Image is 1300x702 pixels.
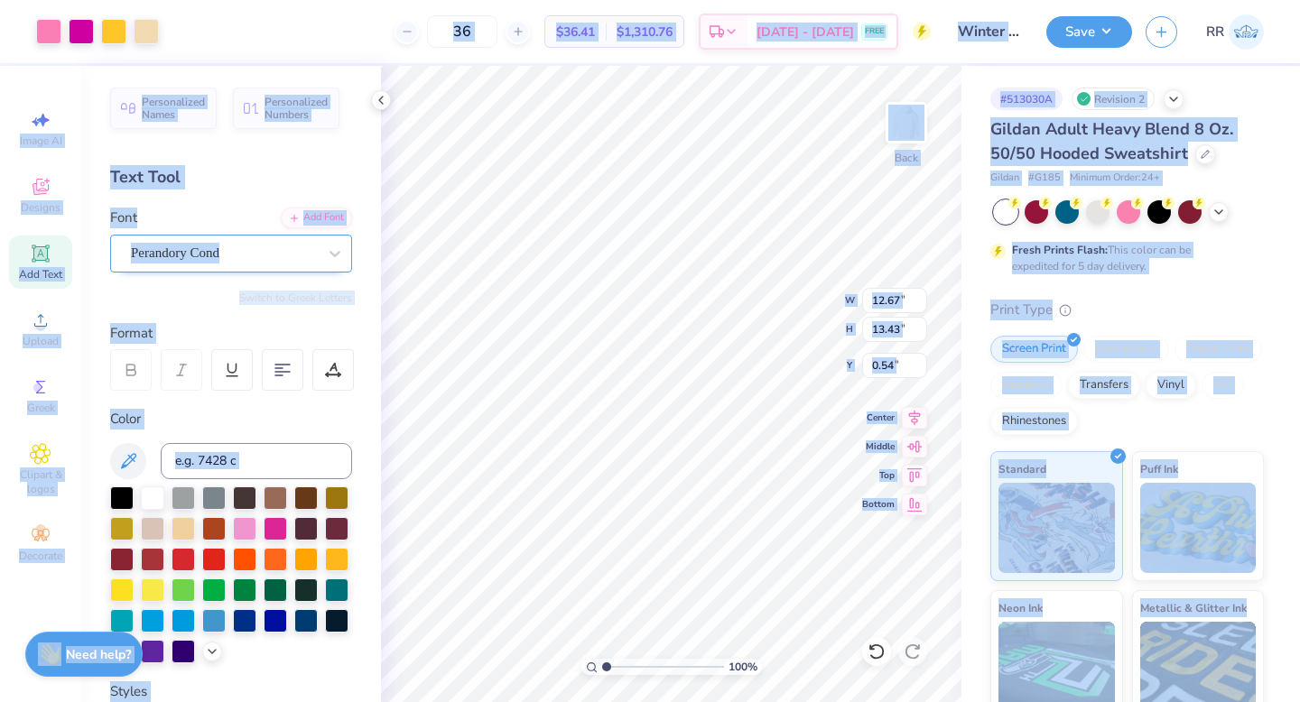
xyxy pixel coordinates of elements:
[110,165,352,189] div: Text Tool
[1206,22,1224,42] span: RR
[862,411,895,424] span: Center
[990,300,1264,320] div: Print Type
[23,334,59,348] span: Upload
[1070,171,1160,186] span: Minimum Order: 24 +
[66,646,131,663] strong: Need help?
[1012,243,1108,257] strong: Fresh Prints Flash:
[21,200,60,215] span: Designs
[998,459,1046,478] span: Standard
[1083,336,1169,363] div: Embroidery
[20,134,62,148] span: Image AI
[110,323,354,344] div: Format
[281,208,352,228] div: Add Font
[1046,16,1132,48] button: Save
[990,408,1078,435] div: Rhinestones
[862,498,895,511] span: Bottom
[944,14,1033,50] input: Untitled Design
[862,469,895,482] span: Top
[1140,483,1257,573] img: Puff Ink
[265,96,329,121] span: Personalized Numbers
[888,105,924,141] img: Back
[1146,372,1196,399] div: Vinyl
[427,15,497,48] input: – –
[161,443,352,479] input: e.g. 7428 c
[1072,88,1155,110] div: Revision 2
[990,336,1078,363] div: Screen Print
[1068,372,1140,399] div: Transfers
[239,291,352,305] button: Switch to Greek Letters
[865,25,884,38] span: FREE
[27,401,55,415] span: Greek
[19,267,62,282] span: Add Text
[1229,14,1264,50] img: Rigil Kent Ricardo
[110,681,352,702] div: Styles
[19,549,62,563] span: Decorate
[110,208,137,228] label: Font
[1028,171,1061,186] span: # G185
[617,23,673,42] span: $1,310.76
[729,659,757,675] span: 100 %
[990,88,1063,110] div: # 513030A
[998,598,1043,617] span: Neon Ink
[1206,14,1264,50] a: RR
[998,483,1115,573] img: Standard
[1012,242,1234,274] div: This color can be expedited for 5 day delivery.
[142,96,206,121] span: Personalized Names
[862,440,895,453] span: Middle
[110,409,352,430] div: Color
[990,171,1019,186] span: Gildan
[990,372,1063,399] div: Applique
[757,23,854,42] span: [DATE] - [DATE]
[556,23,595,42] span: $36.41
[895,150,918,166] div: Back
[1202,372,1244,399] div: Foil
[9,467,72,496] span: Clipart & logos
[1175,336,1262,363] div: Digital Print
[1140,459,1178,478] span: Puff Ink
[1140,598,1247,617] span: Metallic & Glitter Ink
[990,118,1233,164] span: Gildan Adult Heavy Blend 8 Oz. 50/50 Hooded Sweatshirt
